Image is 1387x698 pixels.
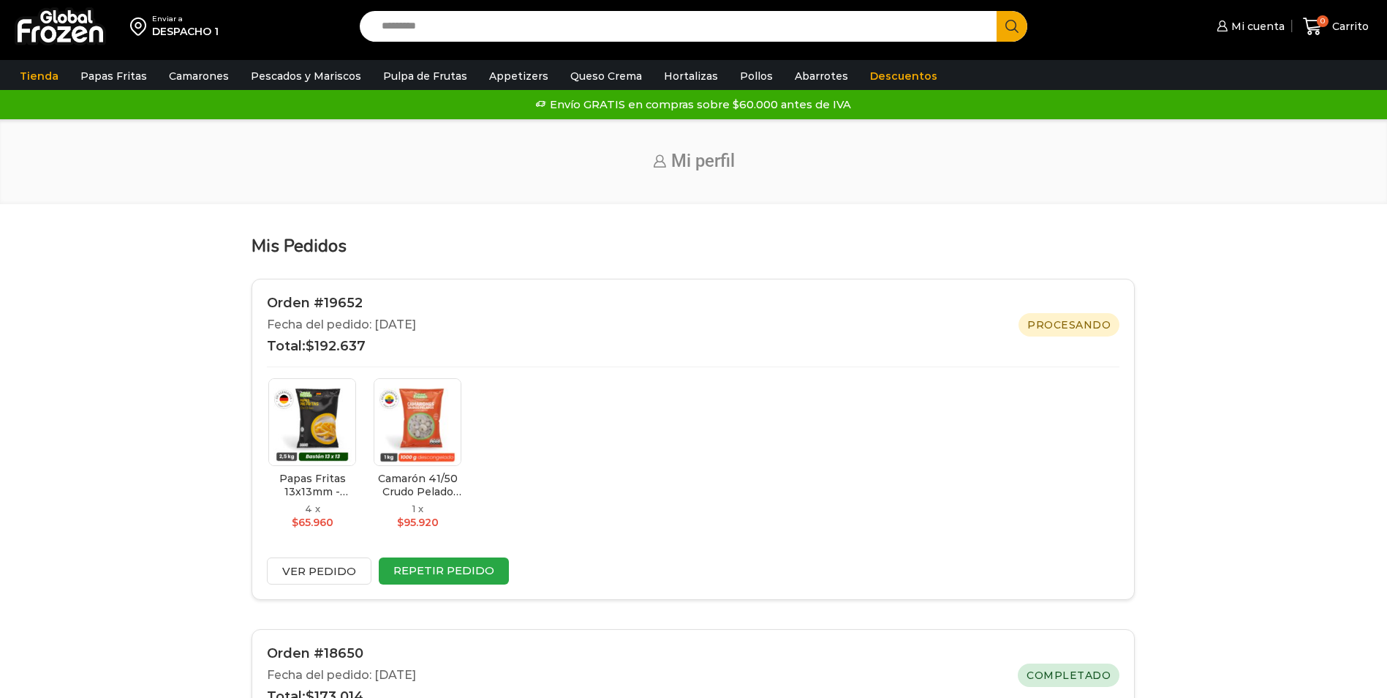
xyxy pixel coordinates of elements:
span: $ [397,516,404,529]
a: Pollos [733,62,780,90]
h2: Mis Pedidos [252,236,1135,257]
div: Fecha del pedido: [DATE] [267,317,416,334]
a: Ver pedido [267,558,371,585]
span: 65.960 [292,516,333,529]
span: 192.637 [306,338,366,354]
a: Mi cuenta [1213,12,1285,41]
a: Camarones [162,62,236,90]
div: Total: [267,337,416,356]
span: Carrito [1329,19,1369,34]
img: Camarón 41/50 Crudo Pelado sin Vena - Super Prime - Caja 10 kg [374,378,461,466]
a: Papas Fritas [73,62,154,90]
span: $ [292,516,298,529]
a: Queso Crema [563,62,649,90]
div: DESPACHO 1 [152,24,219,39]
div: Fecha del pedido: [DATE] [267,667,416,684]
button: Search button [997,11,1027,42]
a: Camarón 41/50 Crudo Pelado sin Vena - Super Prime - Caja 10 kg 1 x $95.920 [366,372,469,536]
div: Enviar a [152,14,219,24]
span: $ [306,338,314,354]
a: Pulpa de Frutas [376,62,475,90]
span: Mi cuenta [1228,19,1285,34]
div: Camarón 41/50 Crudo Pelado sin Vena - Super Prime - Caja 10 kg [374,472,461,498]
a: Repetir pedido [379,558,509,585]
div: Completado [1018,664,1119,687]
span: 95.920 [397,516,439,529]
img: address-field-icon.svg [130,14,152,39]
a: Pescados y Mariscos [243,62,369,90]
a: Hortalizas [657,62,725,90]
div: 4 x [305,502,320,516]
div: Papas Fritas 13x13mm - Formato 2,5 kg - Caja 10 kg [268,472,356,498]
img: Papas Fritas 13x13mm - Formato 2,5 kg - Caja 10 kg [268,378,356,466]
a: 0 Carrito [1299,10,1372,44]
div: Procesando [1018,313,1119,337]
span: 0 [1317,15,1329,27]
a: Appetizers [482,62,556,90]
div: Orden #19652 [267,294,416,313]
a: Abarrotes [787,62,855,90]
a: Descuentos [863,62,945,90]
span: Mi perfil [671,151,735,171]
a: Papas Fritas 13x13mm - Formato 2,5 kg - Caja 10 kg 4 x $65.960 [261,372,363,541]
div: Orden #18650 [267,645,416,664]
div: 1 x [412,502,423,516]
a: Tienda [12,62,66,90]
